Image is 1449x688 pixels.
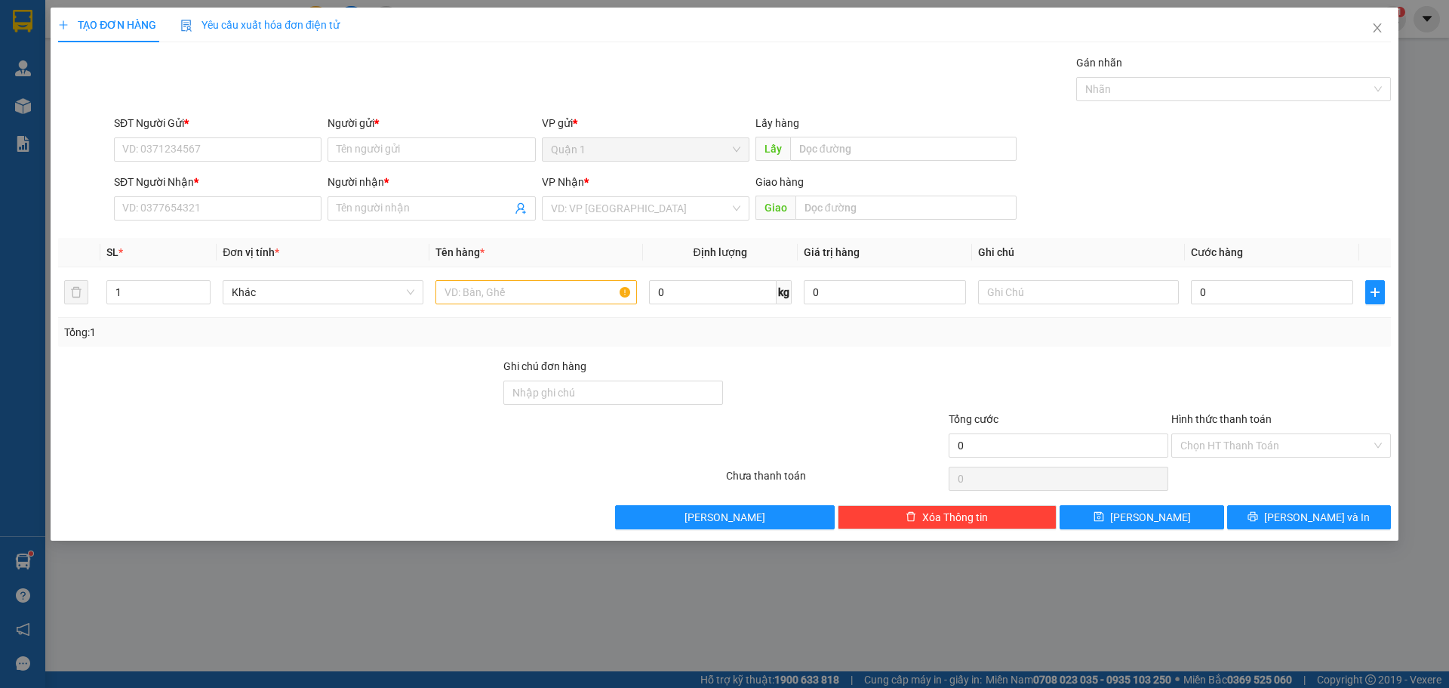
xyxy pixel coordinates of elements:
[542,115,749,131] div: VP gửi
[694,246,747,258] span: Định lượng
[503,360,586,372] label: Ghi chú đơn hàng
[804,280,966,304] input: 0
[755,137,790,161] span: Lấy
[232,281,414,304] span: Khác
[1366,286,1384,298] span: plus
[790,137,1017,161] input: Dọc đường
[972,238,1185,267] th: Ghi chú
[435,246,485,258] span: Tên hàng
[1264,509,1370,526] span: [PERSON_NAME] và In
[1371,22,1383,34] span: close
[1191,246,1243,258] span: Cước hàng
[328,115,535,131] div: Người gửi
[755,196,795,220] span: Giao
[777,280,792,304] span: kg
[180,19,340,31] span: Yêu cầu xuất hóa đơn điện tử
[1365,280,1385,304] button: plus
[114,115,321,131] div: SĐT Người Gửi
[114,174,321,190] div: SĐT Người Nhận
[755,176,804,188] span: Giao hàng
[64,324,559,341] div: Tổng: 1
[1247,511,1258,523] span: printer
[1094,511,1104,523] span: save
[180,20,192,32] img: icon
[1227,505,1391,529] button: printer[PERSON_NAME] và In
[515,202,527,214] span: user-add
[978,280,1179,304] input: Ghi Chú
[58,20,69,30] span: plus
[949,413,998,425] span: Tổng cước
[328,174,535,190] div: Người nhận
[922,509,988,526] span: Xóa Thông tin
[838,505,1057,529] button: deleteXóa Thông tin
[1356,8,1398,50] button: Close
[795,196,1017,220] input: Dọc đường
[64,280,88,304] button: delete
[106,246,118,258] span: SL
[551,138,740,161] span: Quận 1
[755,117,799,129] span: Lấy hàng
[58,19,156,31] span: TẠO ĐƠN HÀNG
[542,176,584,188] span: VP Nhận
[1110,509,1191,526] span: [PERSON_NAME]
[685,509,765,526] span: [PERSON_NAME]
[1060,505,1223,529] button: save[PERSON_NAME]
[804,246,860,258] span: Giá trị hàng
[1171,413,1272,425] label: Hình thức thanh toán
[1076,57,1122,69] label: Gán nhãn
[724,467,947,494] div: Chưa thanh toán
[223,246,279,258] span: Đơn vị tính
[503,381,723,405] input: Ghi chú đơn hàng
[435,280,636,304] input: VD: Bàn, Ghế
[906,511,916,523] span: delete
[615,505,835,529] button: [PERSON_NAME]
